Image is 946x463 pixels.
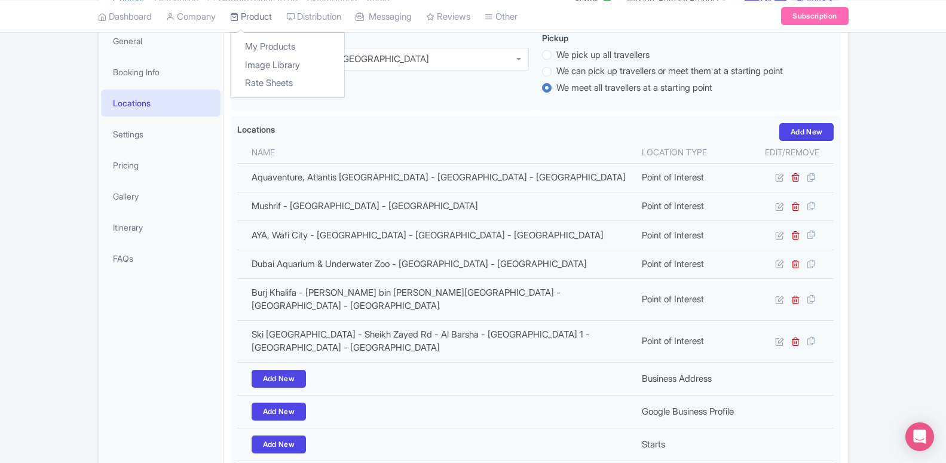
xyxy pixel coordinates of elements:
a: Gallery [101,183,221,210]
a: General [101,27,221,54]
td: Point of Interest [635,192,751,220]
a: Add New [779,123,834,141]
td: Burj Khalifa - [PERSON_NAME] bin [PERSON_NAME][GEOGRAPHIC_DATA] - [GEOGRAPHIC_DATA] - [GEOGRAPHIC... [237,278,635,320]
td: Point of Interest [635,163,751,192]
a: Rate Sheets [231,74,344,93]
span: Pickup [542,33,568,43]
td: Point of Interest [635,278,751,320]
a: Add New [252,403,307,421]
label: Locations [237,123,275,136]
th: Edit/Remove [751,141,834,164]
td: Business Address [635,362,751,395]
a: Subscription [781,7,848,25]
td: Point of Interest [635,320,751,362]
td: Aquaventure, Atlantis [GEOGRAPHIC_DATA] - [GEOGRAPHIC_DATA] - [GEOGRAPHIC_DATA] [237,163,635,192]
td: Google Business Profile [635,395,751,428]
label: We meet all travellers at a starting point [556,81,712,95]
td: Point of Interest [635,221,751,250]
td: Point of Interest [635,250,751,278]
a: Add New [252,436,307,453]
a: Itinerary [101,214,221,241]
td: Dubai Aquarium & Underwater Zoo - [GEOGRAPHIC_DATA] - [GEOGRAPHIC_DATA] [237,250,635,278]
div: Open Intercom Messenger [905,422,934,451]
td: Ski [GEOGRAPHIC_DATA] - Sheikh Zayed Rd - Al Barsha - [GEOGRAPHIC_DATA] 1 - [GEOGRAPHIC_DATA] - [... [237,320,635,362]
td: Mushrif - [GEOGRAPHIC_DATA] - [GEOGRAPHIC_DATA] [237,192,635,220]
a: Image Library [231,56,344,74]
td: Starts [635,428,751,461]
a: Settings [101,121,221,148]
a: Add New [252,370,307,388]
th: Name [237,141,635,164]
a: My Products [231,38,344,56]
label: We pick up all travellers [556,48,650,62]
td: AYA, Wafi City - [GEOGRAPHIC_DATA] - [GEOGRAPHIC_DATA] - [GEOGRAPHIC_DATA] [237,221,635,250]
a: Booking Info [101,59,221,85]
a: FAQs [101,245,221,272]
th: Location type [635,141,751,164]
a: Pricing [101,152,221,179]
label: We can pick up travellers or meet them at a starting point [556,65,783,78]
a: Locations [101,90,221,116]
